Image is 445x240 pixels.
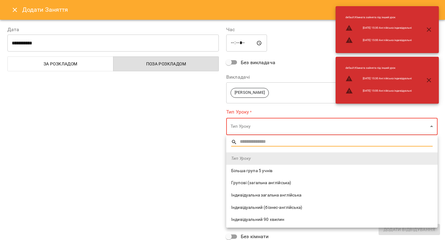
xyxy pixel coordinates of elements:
span: Індивідуальний 90 хвилин [231,217,433,223]
span: Більша група 5 учнів [231,168,433,174]
li: default : Кімната зайнята під інший урок [341,64,417,72]
span: Тип Уроку [231,155,433,162]
span: Групові (загальна англійська) [231,180,433,186]
li: [DATE] 15:00 Англійська індивідуальні [341,85,417,97]
span: Індивідуальна загальна англійська [231,192,433,198]
li: [DATE] 15:00 Англійська індивідуальні [341,34,417,46]
span: Індивідуальний (бізнес-англійська) [231,205,433,211]
li: default : Кімната зайнята під інший урок [341,13,417,22]
li: [DATE] 15:30 Англійська індивідуальні [341,72,417,85]
li: [DATE] 15:30 Англійська індивідуальні [341,22,417,34]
